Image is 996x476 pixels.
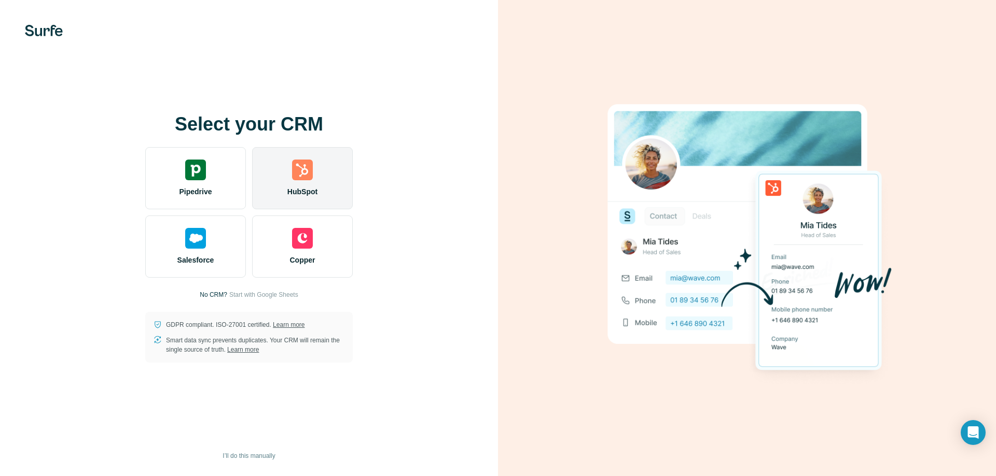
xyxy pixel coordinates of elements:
[292,228,313,249] img: copper's logo
[145,114,353,135] h1: Select your CRM
[287,186,317,197] span: HubSpot
[227,346,259,353] a: Learn more
[223,451,275,460] span: I’ll do this manually
[961,420,986,445] div: Open Intercom Messenger
[166,336,344,354] p: Smart data sync prevents duplicates. Your CRM will remain the single source of truth.
[179,186,212,197] span: Pipedrive
[177,255,214,265] span: Salesforce
[215,448,282,464] button: I’ll do this manually
[290,255,315,265] span: Copper
[602,88,892,388] img: HUBSPOT image
[25,25,63,36] img: Surfe's logo
[200,290,227,299] p: No CRM?
[185,228,206,249] img: salesforce's logo
[185,160,206,180] img: pipedrive's logo
[292,160,313,180] img: hubspot's logo
[273,321,305,328] a: Learn more
[229,290,298,299] button: Start with Google Sheets
[166,320,305,329] p: GDPR compliant. ISO-27001 certified.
